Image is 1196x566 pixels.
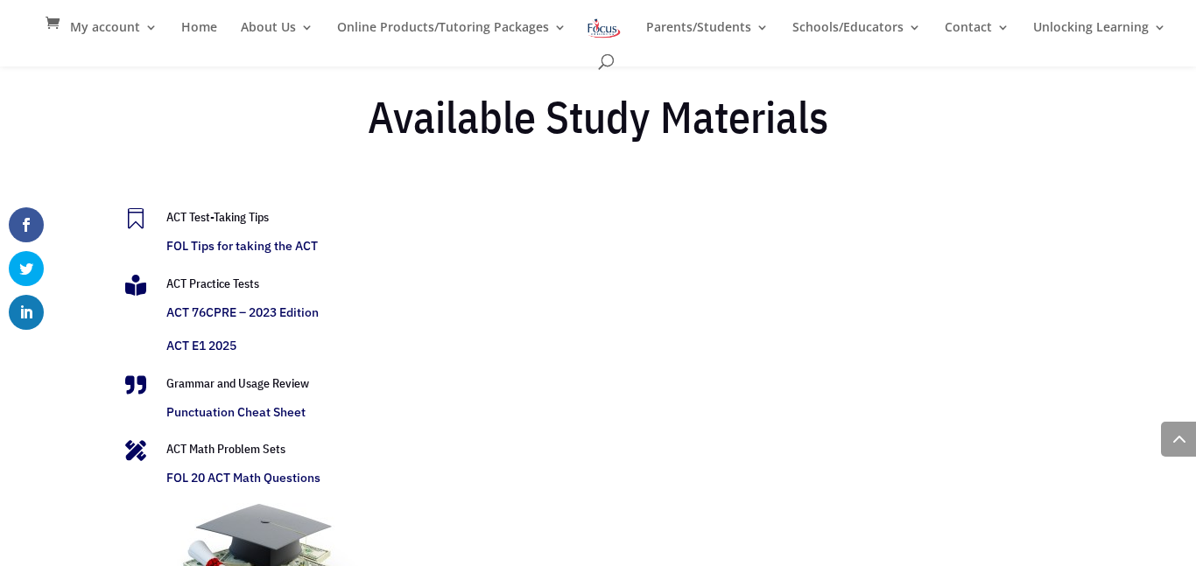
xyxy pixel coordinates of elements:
[241,21,313,51] a: About Us
[792,21,921,51] a: Schools/Educators
[166,276,259,291] span: ACT Practice Tests
[181,21,217,51] a: Home
[70,21,158,51] a: My account
[125,275,146,296] span: 
[125,91,1071,152] h2: Available Study Materials
[125,208,146,229] span: 
[166,338,236,353] a: ACT E1 2025
[166,304,319,320] a: ACT 76CPRE – 2023 Edition
[125,374,146,395] span: 
[166,238,318,254] a: FOL Tips for taking the ACT
[166,375,309,391] span: Grammar and Usage Review
[337,21,566,51] a: Online Products/Tutoring Packages
[125,440,146,461] span: 
[945,21,1010,51] a: Contact
[166,404,306,420] a: Punctuation Cheat Sheet
[125,208,153,229] a: 
[166,209,269,225] a: ACT Test-Taking Tips
[586,16,623,41] img: Focus on Learning
[646,21,769,51] a: Parents/Students
[166,470,320,486] a: FOL 20 ACT Math Questions
[1033,21,1166,51] a: Unlocking Learning
[166,441,285,457] span: ACT Math Problem Sets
